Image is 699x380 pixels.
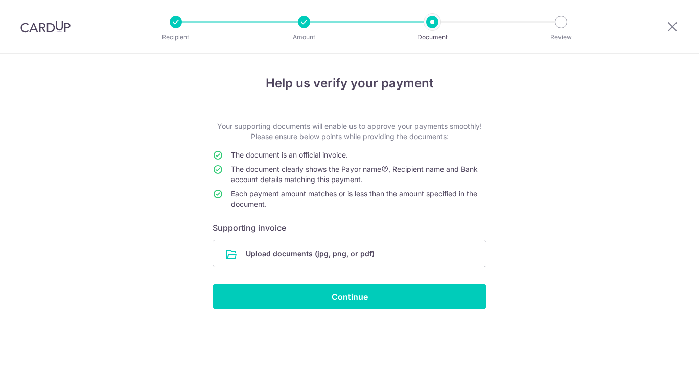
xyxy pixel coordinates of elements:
iframe: Opens a widget where you can find more information [634,349,689,375]
div: Upload documents (jpg, png, or pdf) [213,240,486,267]
span: The document is an official invoice. [231,150,348,159]
h6: Supporting invoice [213,221,486,234]
h4: Help us verify your payment [213,74,486,93]
p: Review [523,32,599,42]
img: CardUp [20,20,71,33]
p: Recipient [138,32,214,42]
span: Each payment amount matches or is less than the amount specified in the document. [231,189,477,208]
span: The document clearly shows the Payor name , Recipient name and Bank account details matching this... [231,165,478,184]
p: Document [394,32,470,42]
input: Continue [213,284,486,309]
p: Your supporting documents will enable us to approve your payments smoothly! Please ensure below p... [213,121,486,142]
p: Amount [266,32,342,42]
